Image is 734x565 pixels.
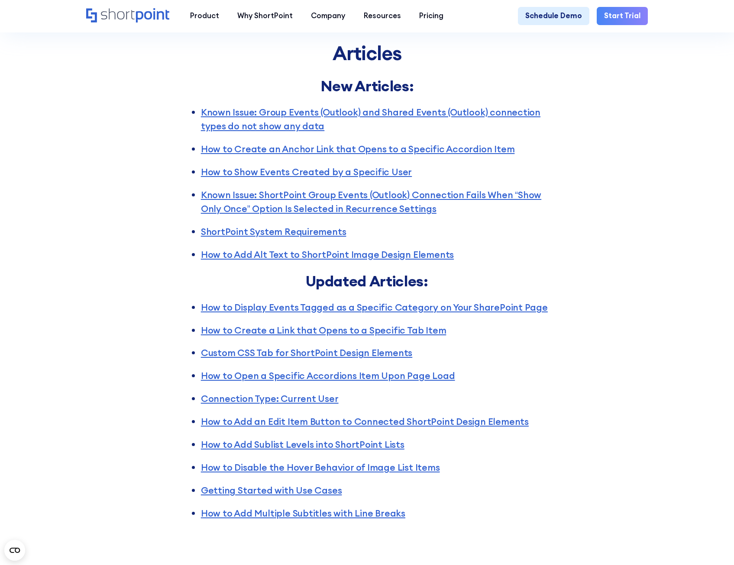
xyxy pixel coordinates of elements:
a: How to Create an Anchor Link that Opens to a Specific Accordion Item [201,143,515,155]
a: How to Disable the Hover Behavior of Image List Items [201,462,440,473]
a: Connection Type: Current User [201,393,339,404]
a: Company [302,7,354,25]
a: Product [181,7,228,25]
button: Open CMP widget [4,540,25,561]
a: Known Issue: ShortPoint Group Events (Outlook) Connection Fails When “Show Only Once” Option Is S... [201,189,541,215]
a: How to Add Sublist Levels into ShortPoint Lists [201,439,404,450]
div: Product [190,10,219,21]
div: Why ShortPoint [237,10,293,21]
h2: Articles [184,40,551,67]
div: Pricing [419,10,443,21]
a: Schedule Demo [518,7,589,25]
a: How to Show Events Created by a Specific User [201,166,412,178]
a: Getting Started with Use Cases [201,485,342,496]
strong: New Articles: [320,77,414,95]
a: How to Display Events Tagged as a Specific Category on Your SharePoint Page [201,302,548,313]
a: How to Add Alt Text to ShortPoint Image Design Elements [201,249,454,260]
a: ShortPoint System Requirements [201,226,346,238]
strong: Updated Articles: [306,272,428,290]
a: How to Create a Link that Opens to a Specific Tab Item [201,324,446,336]
a: How to Add an Edit Item Button to Connected ShortPoint Design Elements [201,416,529,427]
a: How to Open a Specific Accordions Item Upon Page Load [201,370,455,382]
a: Pricing [410,7,453,25]
a: Resources [355,7,410,25]
a: Start Trial [597,7,648,25]
div: Company [311,10,345,21]
a: How to Add Multiple Subtitles with Line Breaks [201,507,405,519]
div: Resources [364,10,401,21]
a: Known Issue: Group Events (Outlook) and Shared Events (Outlook) connection types do not show any ... [201,106,540,132]
iframe: Chat Widget [691,523,734,565]
a: Custom CSS Tab for ShortPoint Design Elements [201,347,412,359]
a: Why ShortPoint [228,7,302,25]
a: Home [86,8,171,24]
